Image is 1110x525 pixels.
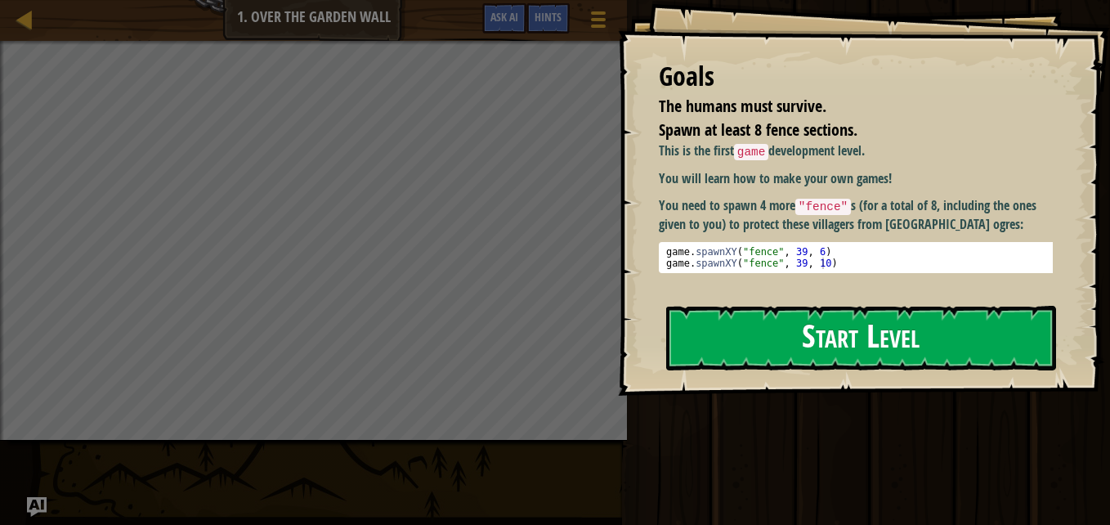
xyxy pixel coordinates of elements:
p: You will learn how to make your own games! [659,169,1065,188]
li: The humans must survive. [638,95,1049,119]
span: Spawn at least 8 fence sections. [659,119,857,141]
p: You need to spawn 4 more s (for a total of 8, including the ones given to you) to protect these v... [659,196,1065,234]
span: Hints [535,9,562,25]
span: The humans must survive. [659,95,826,117]
button: Ask AI [482,3,526,34]
code: "fence" [795,199,851,215]
p: This is the first development level. [659,141,1065,161]
button: Start Level [666,306,1056,370]
button: Show game menu [578,3,619,42]
div: Goals [659,58,1053,96]
span: Ask AI [490,9,518,25]
button: Ask AI [27,497,47,517]
code: game [734,144,769,160]
li: Spawn at least 8 fence sections. [638,119,1049,142]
